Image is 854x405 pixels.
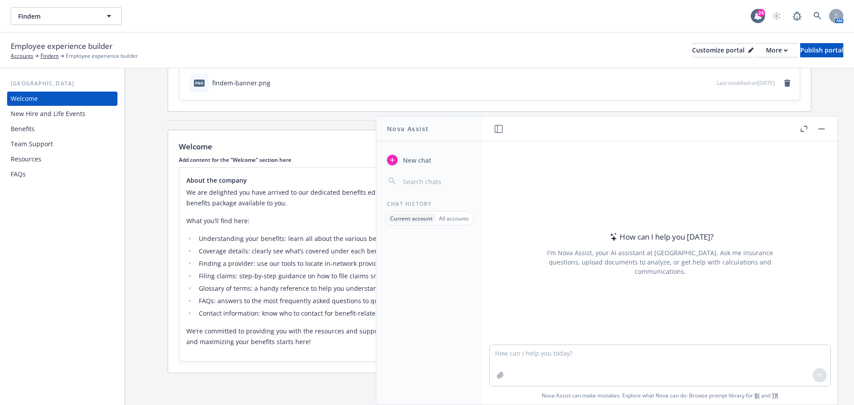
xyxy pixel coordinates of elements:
[179,156,800,164] p: Add content for the "Welcome" section here
[782,78,793,88] a: remove
[186,176,247,185] span: About the company
[186,216,793,226] p: What you’ll find here:
[7,92,117,106] a: Welcome
[757,9,765,17] div: 24
[40,52,59,60] a: Findem
[691,78,698,88] button: download file
[66,52,138,60] span: Employee experience builder
[692,44,753,57] div: Customize portal
[390,215,433,222] p: Current account
[212,78,270,88] div: findem-banner.png
[772,392,778,399] a: TR
[607,231,713,243] div: How can I help you [DATE]?
[186,326,793,347] p: We’re committed to providing you with the resources and support you need to maximize your benefit...
[196,271,793,281] li: Filing claims: step-by-step guidance on how to file claims smoothly and efficiently.
[800,44,843,57] div: Publish portal
[11,122,35,136] div: Benefits
[11,107,85,121] div: New Hire and Life Events
[800,43,843,57] button: Publish portal
[196,233,793,244] li: Understanding your benefits: learn all about the various benefits we offer, from health and denta...
[486,386,834,405] span: Nova Assist can make mistakes. Explore what Nova can do: Browse prompt library for and
[401,175,472,188] input: Search chats
[196,296,793,306] li: FAQs: answers to the most frequently asked questions to quickly address common concerns and queries.
[755,43,798,57] button: More
[18,12,95,21] span: Findem
[809,7,826,25] a: Search
[179,141,212,152] p: Welcome
[194,80,205,86] span: png
[692,43,753,57] button: Customize portal
[11,152,41,166] div: Resources
[196,246,793,257] li: Coverage details: clearly see what’s covered under each benefit plan so you know exactly what to ...
[766,44,788,57] div: More
[705,78,713,88] button: preview file
[788,7,806,25] a: Report a Bug
[376,200,483,208] div: Chat History
[7,167,117,181] a: FAQs
[7,122,117,136] a: Benefits
[535,248,785,276] div: I'm Nova Assist, your AI assistant at [GEOGRAPHIC_DATA]. Ask me insurance questions, upload docum...
[196,283,793,294] li: Glossary of terms: a handy reference to help you understand common terms and jargon related to yo...
[11,40,113,52] span: Employee experience builder
[768,7,786,25] a: Start snowing
[11,167,26,181] div: FAQs
[401,156,431,165] span: New chat
[7,79,117,88] div: [GEOGRAPHIC_DATA]
[754,392,760,399] a: BI
[439,215,469,222] p: All accounts
[7,137,117,151] a: Team Support
[11,92,38,106] div: Welcome
[11,137,53,151] div: Team Support
[11,7,122,25] button: Findem
[387,124,429,133] h1: Nova Assist
[717,79,775,87] span: Last modified on [DATE]
[7,152,117,166] a: Resources
[186,187,793,209] p: We are delighted you have arrived to our dedicated benefits education website! Your health, well-...
[196,308,793,319] li: Contact information: know who to contact for benefit-related questions now or throughout the year.
[196,258,793,269] li: Finding a provider: use our tools to locate in-network providers and facilities which meet your n...
[11,52,33,60] a: Accounts
[383,152,475,168] button: New chat
[7,107,117,121] a: New Hire and Life Events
